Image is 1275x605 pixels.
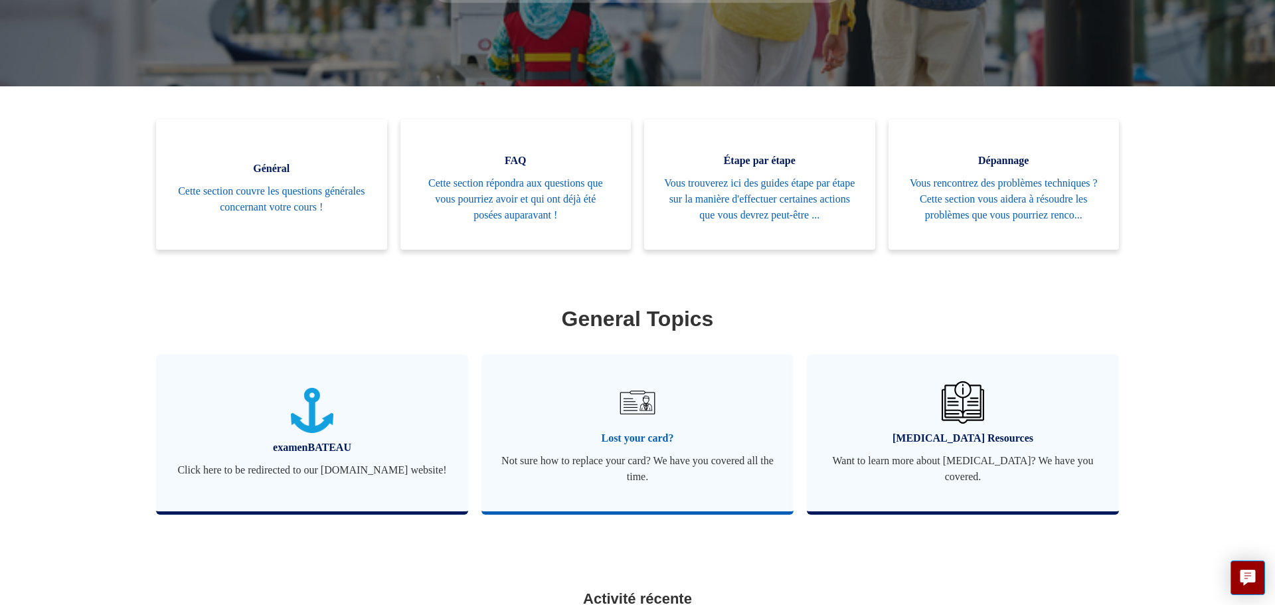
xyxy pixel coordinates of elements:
a: [MEDICAL_DATA] Resources Want to learn more about [MEDICAL_DATA]? We have you covered. [807,355,1119,511]
span: examenBATEAU [176,440,448,456]
h1: General Topics [159,303,1116,335]
img: 01JHREV2E6NG3DHE8VTG8QH796 [942,381,984,424]
a: Étape par étape Vous trouverez ici des guides étape par étape sur la manière d'effectuer certaine... [644,120,875,250]
span: FAQ [420,153,612,169]
span: Want to learn more about [MEDICAL_DATA]? We have you covered. [827,453,1099,485]
a: FAQ Cette section répondra aux questions que vous pourriez avoir et qui ont déjà été posées aupar... [400,120,632,250]
span: Lost your card? [501,430,774,446]
span: Général [176,161,367,177]
a: examenBATEAU Click here to be redirected to our [DOMAIN_NAME] website! [156,355,468,511]
button: Live chat [1231,561,1265,595]
span: [MEDICAL_DATA] Resources [827,430,1099,446]
span: Cette section couvre les questions générales concernant votre cours ! [176,183,367,215]
img: 01JTNN85WSQ5FQ6HNXPDSZ7SRA [291,388,333,434]
span: Vous trouverez ici des guides étape par étape sur la manière d'effectuer certaines actions que vo... [664,175,855,223]
a: Lost your card? Not sure how to replace your card? We have you covered all the time. [481,355,794,511]
span: Cette section répondra aux questions que vous pourriez avoir et qui ont déjà été posées auparavant ! [420,175,612,223]
img: 01JRG6G4NA4NJ1BVG8MJM761YH [614,379,661,426]
span: Vous rencontrez des problèmes techniques ? Cette section vous aidera à résoudre les problèmes que... [908,175,1100,223]
span: Dépannage [908,153,1100,169]
span: Click here to be redirected to our [DOMAIN_NAME] website! [176,462,448,478]
a: Général Cette section couvre les questions générales concernant votre cours ! [156,120,387,250]
span: Not sure how to replace your card? We have you covered all the time. [501,453,774,485]
a: Dépannage Vous rencontrez des problèmes techniques ? Cette section vous aidera à résoudre les pro... [889,120,1120,250]
span: Étape par étape [664,153,855,169]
